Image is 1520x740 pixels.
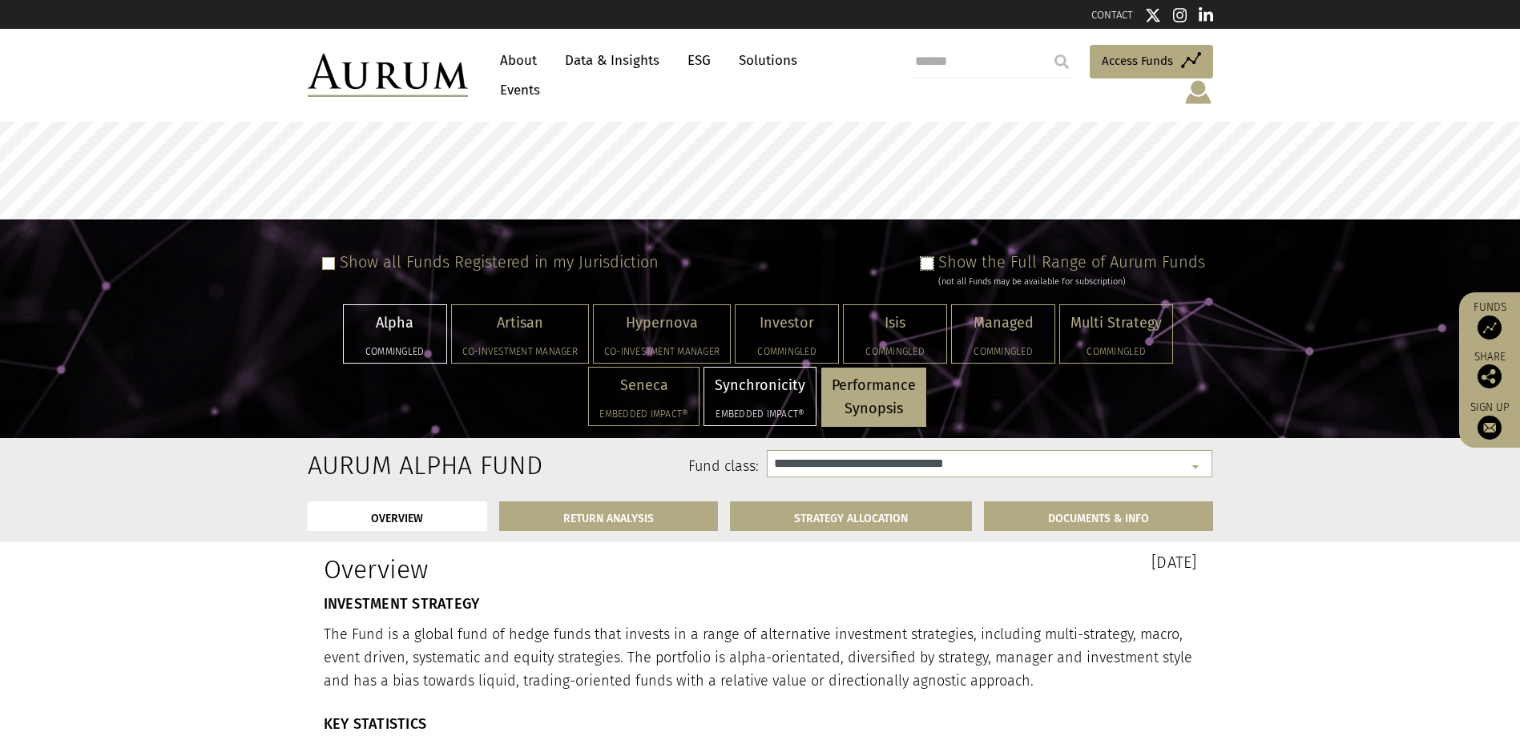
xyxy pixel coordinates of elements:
p: Multi Strategy [1070,312,1162,335]
a: RETURN ANALYSIS [499,501,718,531]
a: STRATEGY ALLOCATION [730,501,972,531]
label: Show all Funds Registered in my Jurisdiction [340,252,659,271]
p: Isis [854,312,936,335]
a: About [492,46,545,75]
a: ESG [679,46,719,75]
h5: Embedded Impact® [715,409,805,419]
h5: Embedded Impact® [599,409,688,419]
strong: INVESTMENT STRATEGY [324,595,480,613]
a: Sign up [1467,400,1512,440]
span: Access Funds [1102,51,1173,70]
a: DOCUMENTS & INFO [984,501,1213,531]
img: Aurum [308,54,468,97]
label: Fund class: [462,456,760,477]
div: Share [1467,352,1512,388]
strong: KEY STATISTICS [324,715,427,733]
h5: Commingled [354,347,436,356]
a: Funds [1467,300,1512,340]
p: The Fund is a global fund of hedge funds that invests in a range of alternative investment strate... [324,623,1197,692]
img: account-icon.svg [1183,78,1213,106]
p: Managed [962,312,1044,335]
label: Show the Full Range of Aurum Funds [938,252,1205,271]
p: Investor [746,312,828,335]
h5: Co-investment Manager [604,347,720,356]
a: Data & Insights [557,46,667,75]
p: Performance Synopsis [832,374,916,420]
img: Share this post [1478,364,1502,388]
h1: Overview [324,554,748,585]
a: CONTACT [1091,9,1133,21]
div: (not all Funds may be available for subscription) [938,275,1205,289]
img: Twitter icon [1145,7,1161,23]
a: Solutions [731,46,805,75]
p: Artisan [462,312,578,335]
input: Submit [1046,46,1078,78]
p: Synchronicity [715,374,805,397]
img: Instagram icon [1173,7,1187,23]
p: Hypernova [604,312,720,335]
img: Linkedin icon [1199,7,1213,23]
h2: Aurum Alpha Fund [308,450,438,481]
h5: Co-investment Manager [462,347,578,356]
h5: Commingled [1070,347,1162,356]
p: Seneca [599,374,688,397]
img: Sign up to our newsletter [1478,416,1502,440]
h5: Commingled [962,347,1044,356]
img: Access Funds [1478,316,1502,340]
a: Events [492,75,540,105]
h5: Commingled [746,347,828,356]
h3: [DATE] [772,554,1197,570]
h5: Commingled [854,347,936,356]
a: Access Funds [1090,45,1213,78]
p: Alpha [354,312,436,335]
